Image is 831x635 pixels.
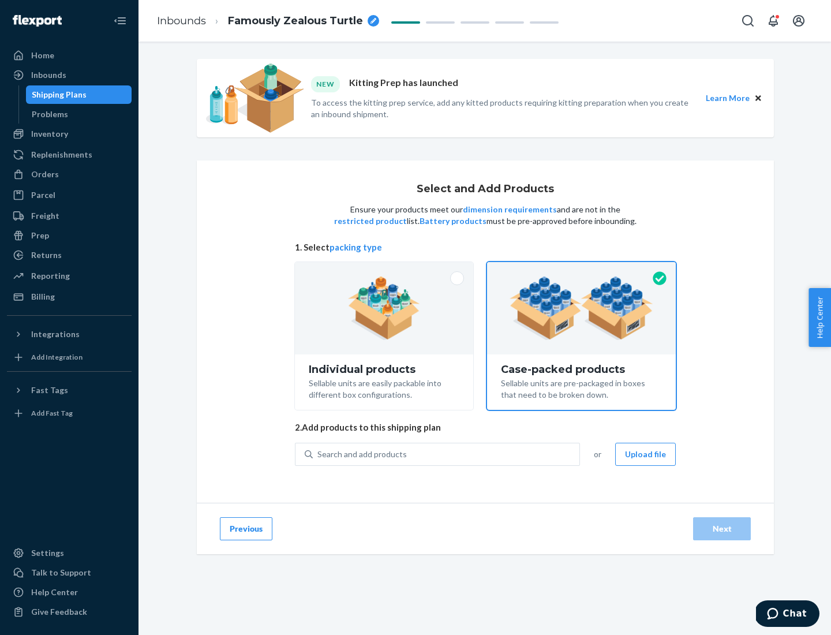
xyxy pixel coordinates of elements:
[31,567,91,578] div: Talk to Support
[31,328,80,340] div: Integrations
[756,600,819,629] iframe: Opens a widget where you can chat to one of our agents
[7,207,132,225] a: Freight
[501,364,662,375] div: Case-packed products
[26,105,132,124] a: Problems
[31,249,62,261] div: Returns
[736,9,759,32] button: Open Search Box
[32,89,87,100] div: Shipping Plans
[228,14,363,29] span: Famously Zealous Turtle
[330,241,382,253] button: packing type
[31,408,73,418] div: Add Fast Tag
[31,587,78,598] div: Help Center
[31,352,83,362] div: Add Integration
[808,288,831,347] button: Help Center
[7,186,132,204] a: Parcel
[157,14,206,27] a: Inbounds
[31,606,87,618] div: Give Feedback
[7,381,132,399] button: Fast Tags
[7,46,132,65] a: Home
[309,375,459,401] div: Sellable units are easily packable into different box configurations.
[7,66,132,84] a: Inbounds
[31,291,55,302] div: Billing
[706,92,750,104] button: Learn More
[7,287,132,306] a: Billing
[7,603,132,621] button: Give Feedback
[594,449,601,460] span: or
[7,544,132,562] a: Settings
[7,125,132,143] a: Inventory
[31,169,59,180] div: Orders
[7,563,132,582] button: Talk to Support
[787,9,810,32] button: Open account menu
[703,523,741,535] div: Next
[752,92,765,104] button: Close
[317,449,407,460] div: Search and add products
[510,277,653,340] img: case-pack.59cecea509d18c883b923b81aeac6d0b.png
[148,4,388,38] ol: breadcrumbs
[762,9,785,32] button: Open notifications
[31,384,68,396] div: Fast Tags
[417,184,554,195] h1: Select and Add Products
[7,246,132,264] a: Returns
[108,9,132,32] button: Close Navigation
[309,364,459,375] div: Individual products
[311,97,695,120] p: To access the kitting prep service, add any kitted products requiring kitting preparation when yo...
[7,165,132,184] a: Orders
[7,583,132,602] a: Help Center
[463,204,557,215] button: dimension requirements
[31,69,66,81] div: Inbounds
[7,267,132,285] a: Reporting
[295,241,676,253] span: 1. Select
[31,189,55,201] div: Parcel
[7,226,132,245] a: Prep
[348,277,420,340] img: individual-pack.facf35554cb0f1810c75b2bd6df2d64e.png
[31,149,92,160] div: Replenishments
[501,375,662,401] div: Sellable units are pre-packaged in boxes that need to be broken down.
[31,547,64,559] div: Settings
[31,128,68,140] div: Inventory
[7,348,132,367] a: Add Integration
[31,270,70,282] div: Reporting
[295,421,676,434] span: 2. Add products to this shipping plan
[334,215,407,227] button: restricted product
[311,76,340,92] div: NEW
[7,325,132,343] button: Integrations
[220,517,272,540] button: Previous
[420,215,486,227] button: Battery products
[7,404,132,423] a: Add Fast Tag
[693,517,751,540] button: Next
[615,443,676,466] button: Upload file
[333,204,638,227] p: Ensure your products meet our and are not in the list. must be pre-approved before inbounding.
[31,230,49,241] div: Prep
[26,85,132,104] a: Shipping Plans
[13,15,62,27] img: Flexport logo
[7,145,132,164] a: Replenishments
[31,50,54,61] div: Home
[31,210,59,222] div: Freight
[32,109,68,120] div: Problems
[349,76,458,92] p: Kitting Prep has launched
